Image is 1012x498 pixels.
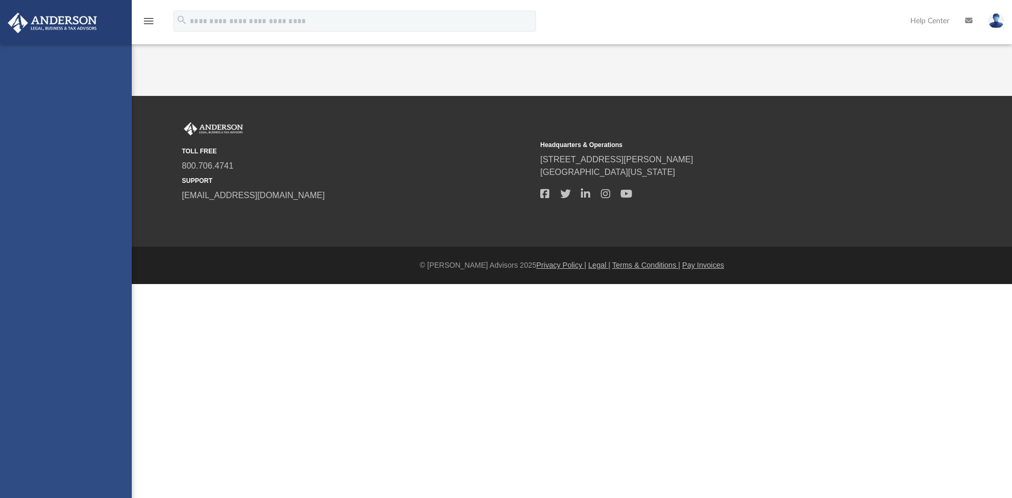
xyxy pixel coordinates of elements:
a: Terms & Conditions | [612,261,680,269]
a: Pay Invoices [682,261,724,269]
small: SUPPORT [182,176,533,185]
img: User Pic [988,13,1004,28]
a: menu [142,20,155,27]
img: Anderson Advisors Platinum Portal [182,122,245,136]
a: Legal | [588,261,610,269]
a: [EMAIL_ADDRESS][DOMAIN_NAME] [182,191,325,200]
a: Privacy Policy | [537,261,587,269]
small: TOLL FREE [182,147,533,156]
a: [GEOGRAPHIC_DATA][US_STATE] [540,168,675,177]
a: [STREET_ADDRESS][PERSON_NAME] [540,155,693,164]
div: © [PERSON_NAME] Advisors 2025 [132,260,1012,271]
small: Headquarters & Operations [540,140,891,150]
i: menu [142,15,155,27]
i: search [176,14,188,26]
a: 800.706.4741 [182,161,233,170]
img: Anderson Advisors Platinum Portal [5,13,100,33]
